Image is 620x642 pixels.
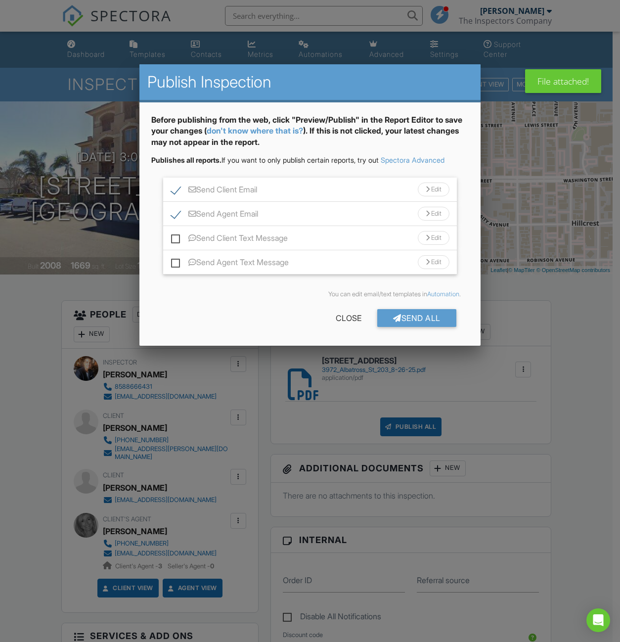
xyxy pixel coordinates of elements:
div: Open Intercom Messenger [586,608,610,632]
div: File attached! [525,69,601,93]
a: Automation [427,290,459,298]
label: Send Client Email [171,185,257,197]
a: don't know where that is? [207,126,303,136]
div: Edit [418,231,449,245]
label: Send Client Text Message [171,233,288,246]
strong: Publishes all reports. [151,156,221,164]
div: Edit [418,183,449,196]
label: Send Agent Text Message [171,258,289,270]
div: Edit [418,207,449,221]
div: Send All [377,309,456,327]
div: Close [320,309,377,327]
span: If you want to only publish certain reports, try out [151,156,379,164]
a: Spectora Advanced [381,156,444,164]
div: You can edit email/text templates in . [159,290,461,298]
div: Before publishing from the web, click "Preview/Publish" in the Report Editor to save your changes... [151,114,469,155]
div: Edit [418,255,449,269]
label: Send Agent Email [171,209,258,222]
h2: Publish Inspection [147,72,473,92]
